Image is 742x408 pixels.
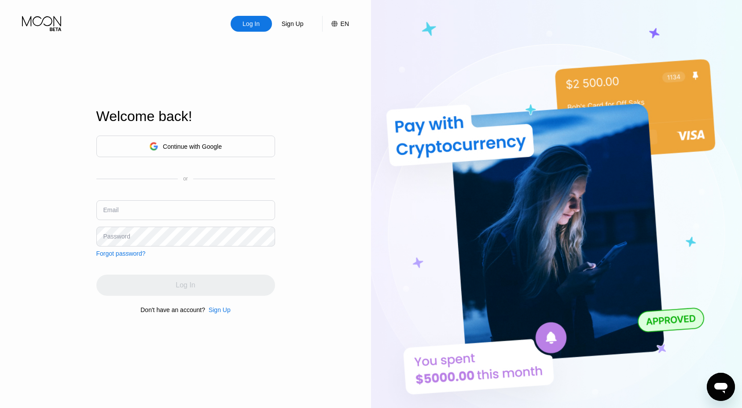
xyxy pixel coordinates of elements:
div: Welcome back! [96,108,275,125]
div: Sign Up [281,19,305,28]
div: Email [103,206,119,213]
div: Log In [242,19,261,28]
div: Password [103,233,130,240]
iframe: Кнопка запуска окна обмена сообщениями [707,373,735,401]
div: Sign Up [205,306,231,313]
div: Log In [231,16,272,32]
div: Sign Up [272,16,313,32]
div: Forgot password? [96,250,146,257]
div: Don't have an account? [140,306,205,313]
div: EN [341,20,349,27]
div: Continue with Google [96,136,275,157]
div: EN [322,16,349,32]
div: Sign Up [209,306,231,313]
div: Continue with Google [163,143,222,150]
div: or [183,176,188,182]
